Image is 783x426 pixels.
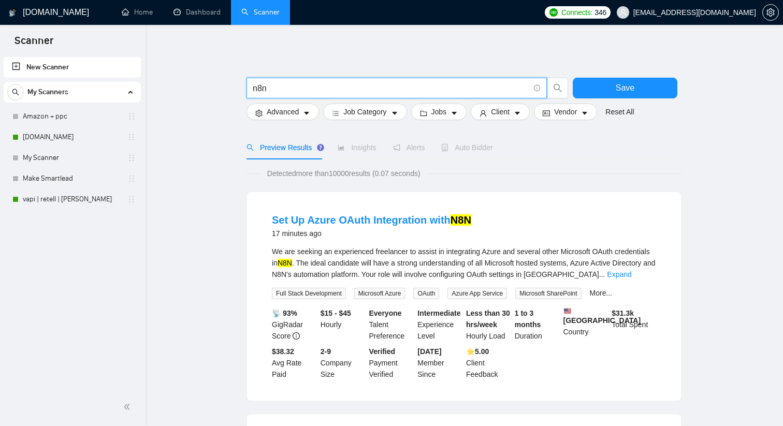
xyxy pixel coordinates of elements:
span: holder [127,112,136,121]
span: 346 [594,7,606,18]
span: info-circle [293,332,300,340]
div: 17 minutes ago [272,227,471,240]
button: folderJobscaret-down [411,104,467,120]
span: My Scanners [27,82,68,102]
a: New Scanner [12,57,133,78]
button: barsJob Categorycaret-down [323,104,407,120]
a: Reset All [605,106,634,117]
span: ... [599,270,605,278]
div: Total Spent [610,307,658,342]
a: setting [762,8,779,17]
span: Vendor [554,106,577,117]
span: Client [491,106,510,117]
span: Detected more than 10000 results (0.07 seconds) [260,168,428,179]
span: Preview Results [247,143,321,152]
b: Everyone [369,309,402,317]
a: searchScanner [241,8,280,17]
b: $38.32 [272,347,294,356]
li: New Scanner [4,57,141,78]
img: 🇺🇸 [564,307,571,315]
button: setting [762,4,779,21]
a: [DOMAIN_NAME] [23,127,121,148]
span: Auto Bidder [441,143,492,152]
b: $ 31.3k [612,309,634,317]
span: holder [127,195,136,203]
iframe: Intercom live chat [748,391,773,416]
button: settingAdvancedcaret-down [247,104,319,120]
span: search [8,89,23,96]
input: Search Freelance Jobs... [253,82,529,95]
span: Azure App Service [447,288,507,299]
span: Job Category [343,106,386,117]
span: Save [616,81,634,94]
span: search [247,144,254,151]
a: Expand [607,270,631,278]
b: 1 to 3 months [515,309,541,329]
b: $15 - $45 [321,309,351,317]
button: search [547,78,568,98]
span: info-circle [534,85,541,92]
button: search [7,84,24,100]
div: Experience Level [415,307,464,342]
span: setting [255,109,263,117]
a: homeHome [122,8,153,17]
span: search [548,83,568,93]
span: holder [127,133,136,141]
span: folder [420,109,427,117]
div: Hourly [318,307,367,342]
button: Save [573,78,677,98]
div: Tooltip anchor [316,143,325,152]
span: caret-down [303,109,310,117]
b: Less than 30 hrs/week [466,309,510,329]
li: My Scanners [4,82,141,210]
a: vapi | retell | [PERSON_NAME] [23,189,121,210]
span: OAuth [413,288,439,299]
span: caret-down [451,109,458,117]
b: [DATE] [417,347,441,356]
span: Connects: [561,7,592,18]
span: area-chart [338,144,345,151]
div: Client Feedback [464,346,513,380]
mark: N8N [451,214,471,226]
b: ⭐️ 5.00 [466,347,489,356]
span: Jobs [431,106,447,117]
div: Country [561,307,610,342]
b: Verified [369,347,396,356]
span: holder [127,174,136,183]
a: Set Up Azure OAuth Integration withN8N [272,214,471,226]
span: user [480,109,487,117]
a: Amazon + ppc [23,106,121,127]
div: Duration [513,307,561,342]
img: logo [9,5,16,21]
a: More... [590,289,613,297]
a: Make Smartlead [23,168,121,189]
img: upwork-logo.png [549,8,558,17]
div: Company Size [318,346,367,380]
span: notification [393,144,400,151]
b: 📡 93% [272,309,297,317]
span: caret-down [581,109,588,117]
span: double-left [123,402,134,412]
div: Avg Rate Paid [270,346,318,380]
span: bars [332,109,339,117]
div: Hourly Load [464,307,513,342]
div: Member Since [415,346,464,380]
span: Full Stack Development [272,288,346,299]
span: Advanced [267,106,299,117]
b: 2-9 [321,347,331,356]
span: Scanner [6,33,62,55]
mark: N8N [278,259,292,267]
span: Insights [338,143,376,152]
a: dashboardDashboard [173,8,221,17]
div: Talent Preference [367,307,416,342]
span: user [619,9,627,16]
b: Intermediate [417,309,460,317]
span: caret-down [514,109,521,117]
span: robot [441,144,448,151]
span: holder [127,154,136,162]
div: GigRadar Score [270,307,318,342]
div: Payment Verified [367,346,416,380]
div: We are seeking an experienced freelancer to assist in integrating Azure and several other Microso... [272,246,656,280]
b: [GEOGRAPHIC_DATA] [563,307,641,325]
